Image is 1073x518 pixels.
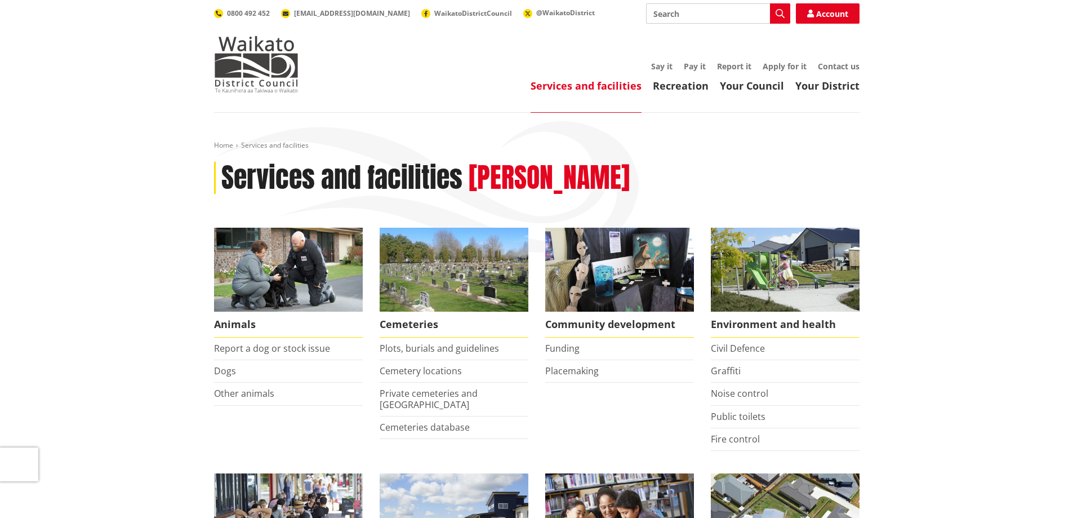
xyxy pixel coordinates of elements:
[711,228,860,312] img: New housing in Pokeno
[711,228,860,338] a: New housing in Pokeno Environment and health
[717,61,751,72] a: Report it
[380,365,462,377] a: Cemetery locations
[536,8,595,17] span: @WaikatoDistrict
[711,410,765,423] a: Public toilets
[545,228,694,338] a: Matariki Travelling Suitcase Art Exhibition Community development
[227,8,270,18] span: 0800 492 452
[214,312,363,338] span: Animals
[684,61,706,72] a: Pay it
[214,8,270,18] a: 0800 492 452
[763,61,807,72] a: Apply for it
[214,387,274,400] a: Other animals
[434,8,512,18] span: WaikatoDistrictCouncil
[214,228,363,338] a: Waikato District Council Animal Control team Animals
[214,141,860,150] nav: breadcrumb
[380,387,478,410] a: Private cemeteries and [GEOGRAPHIC_DATA]
[646,3,790,24] input: Search input
[241,140,309,150] span: Services and facilities
[380,312,528,338] span: Cemeteries
[545,312,694,338] span: Community development
[651,61,673,72] a: Say it
[818,61,860,72] a: Contact us
[711,387,768,400] a: Noise control
[720,79,784,92] a: Your Council
[380,228,528,338] a: Huntly Cemetery Cemeteries
[421,8,512,18] a: WaikatoDistrictCouncil
[221,162,462,194] h1: Services and facilities
[711,312,860,338] span: Environment and health
[469,162,630,194] h2: [PERSON_NAME]
[214,342,330,355] a: Report a dog or stock issue
[214,228,363,312] img: Animal Control
[281,8,410,18] a: [EMAIL_ADDRESS][DOMAIN_NAME]
[711,365,741,377] a: Graffiti
[653,79,709,92] a: Recreation
[545,228,694,312] img: Matariki Travelling Suitcase Art Exhibition
[711,342,765,355] a: Civil Defence
[214,365,236,377] a: Dogs
[545,365,599,377] a: Placemaking
[531,79,642,92] a: Services and facilities
[380,342,499,355] a: Plots, burials and guidelines
[214,36,299,92] img: Waikato District Council - Te Kaunihera aa Takiwaa o Waikato
[380,228,528,312] img: Huntly Cemetery
[795,79,860,92] a: Your District
[545,342,580,355] a: Funding
[380,421,470,433] a: Cemeteries database
[294,8,410,18] span: [EMAIL_ADDRESS][DOMAIN_NAME]
[796,3,860,24] a: Account
[711,433,760,445] a: Fire control
[523,8,595,17] a: @WaikatoDistrict
[214,140,233,150] a: Home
